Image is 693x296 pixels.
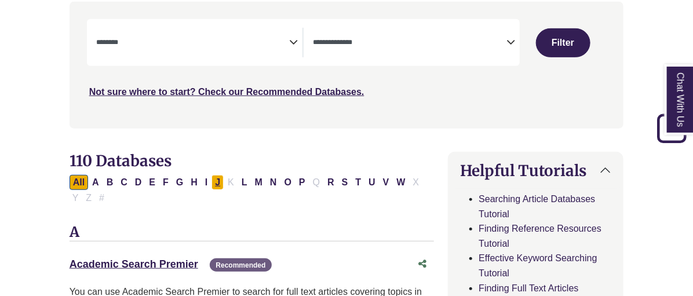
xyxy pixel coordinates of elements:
[187,175,201,190] button: Filter Results H
[70,258,198,270] a: Academic Search Premier
[70,151,172,170] span: 110 Databases
[536,28,590,57] button: Submit for Search Results
[211,175,224,190] button: Filter Results J
[393,175,408,190] button: Filter Results W
[132,175,145,190] button: Filter Results D
[479,194,595,219] a: Searching Article Databases Tutorial
[324,175,338,190] button: Filter Results R
[281,175,295,190] button: Filter Results O
[117,175,131,190] button: Filter Results C
[653,120,690,136] a: Back to Top
[352,175,364,190] button: Filter Results T
[338,175,352,190] button: Filter Results S
[103,175,117,190] button: Filter Results B
[251,175,266,190] button: Filter Results M
[479,253,597,278] a: Effective Keyword Searching Tutorial
[70,224,435,242] h3: A
[159,175,172,190] button: Filter Results F
[89,175,103,190] button: Filter Results A
[448,152,623,189] button: Helpful Tutorials
[202,175,211,190] button: Filter Results I
[296,175,309,190] button: Filter Results P
[411,253,434,275] button: Share this database
[89,87,364,97] a: Not sure where to start? Check our Recommended Databases.
[238,175,251,190] button: Filter Results L
[70,175,88,190] button: All
[70,2,624,128] nav: Search filters
[210,258,271,272] span: Recommended
[380,175,393,190] button: Filter Results V
[173,175,187,190] button: Filter Results G
[313,39,506,48] textarea: Search
[70,177,424,202] div: Alpha-list to filter by first letter of database name
[365,175,379,190] button: Filter Results U
[479,224,601,249] a: Finding Reference Resources Tutorial
[267,175,280,190] button: Filter Results N
[96,39,290,48] textarea: Search
[145,175,159,190] button: Filter Results E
